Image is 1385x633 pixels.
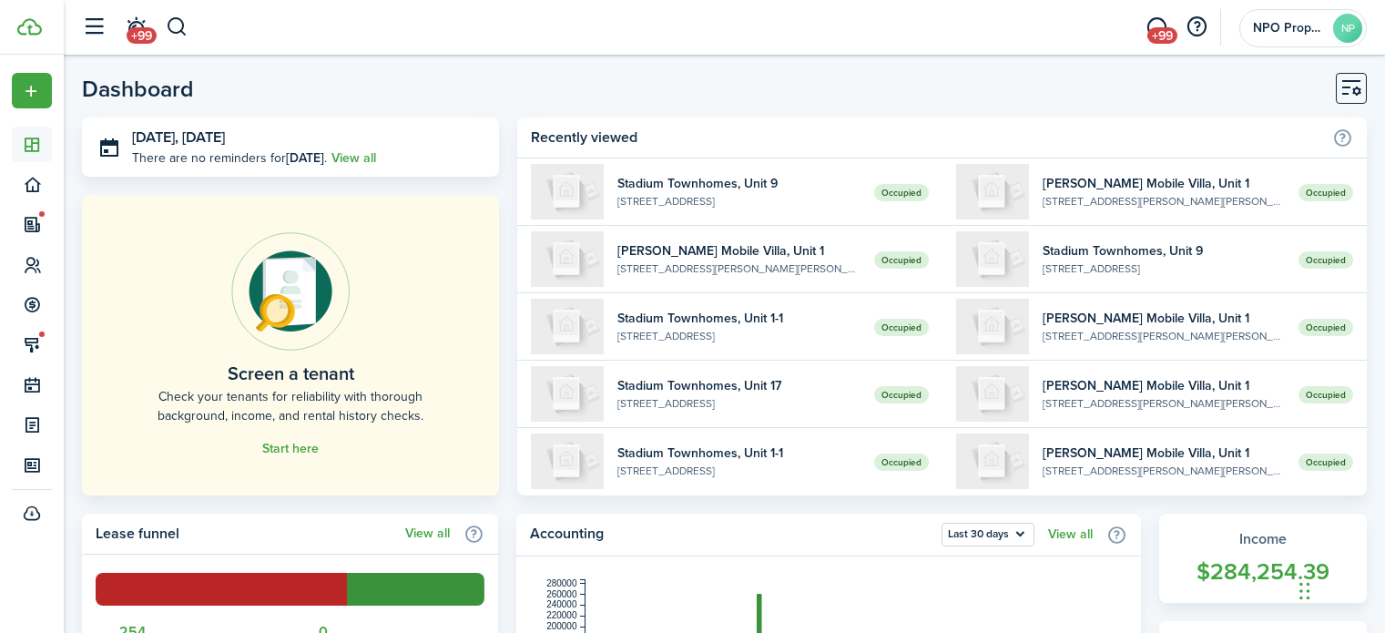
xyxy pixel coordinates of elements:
[123,387,458,425] home-placeholder-description: Check your tenants for reliability with thorough background, income, and rental history checks.
[1043,174,1285,193] widget-list-item-title: [PERSON_NAME] Mobile Villa, Unit 1
[1336,73,1367,104] button: Customise
[531,366,604,422] img: 17
[617,174,860,193] widget-list-item-title: Stadium Townhomes, Unit 9
[1043,260,1285,277] widget-list-item-description: [STREET_ADDRESS]
[132,127,485,149] h3: [DATE], [DATE]
[617,260,860,277] widget-list-item-description: [STREET_ADDRESS][PERSON_NAME][PERSON_NAME]
[531,164,604,220] img: 9
[1298,454,1353,471] span: Occupied
[531,299,604,354] img: 1-1
[1147,27,1177,44] span: +99
[1177,555,1349,589] widget-stats-count: $284,254.39
[1043,444,1285,463] widget-list-item-title: [PERSON_NAME] Mobile Villa, Unit 1
[531,127,1323,148] home-widget-title: Recently viewed
[942,523,1034,546] button: Open menu
[546,599,577,609] tspan: 240000
[82,77,194,100] header-page-title: Dashboard
[1299,564,1310,618] div: Drag
[1043,463,1285,479] widget-list-item-description: [STREET_ADDRESS][PERSON_NAME][PERSON_NAME]
[546,589,577,599] tspan: 260000
[531,231,604,287] img: 1
[1043,395,1285,412] widget-list-item-description: [STREET_ADDRESS][PERSON_NAME][PERSON_NAME]
[118,5,153,51] a: Notifications
[956,434,1029,489] img: 1
[1043,309,1285,328] widget-list-item-title: [PERSON_NAME] Mobile Villa, Unit 1
[531,434,604,489] img: 1-1
[617,309,860,328] widget-list-item-title: Stadium Townhomes, Unit 1-1
[96,523,396,545] home-widget-title: Lease funnel
[874,386,929,403] span: Occupied
[1298,386,1353,403] span: Occupied
[231,232,350,351] img: Online payments
[166,12,188,43] button: Search
[617,241,860,260] widget-list-item-title: [PERSON_NAME] Mobile Villa, Unit 1
[1298,319,1353,336] span: Occupied
[1177,528,1349,550] widget-stats-title: Income
[1139,5,1174,51] a: Messaging
[331,148,376,168] a: View all
[228,360,354,387] home-placeholder-title: Screen a tenant
[956,299,1029,354] img: 1
[1043,328,1285,344] widget-list-item-description: [STREET_ADDRESS][PERSON_NAME][PERSON_NAME]
[1043,241,1285,260] widget-list-item-title: Stadium Townhomes, Unit 9
[1294,546,1385,633] iframe: Chat Widget
[12,73,52,108] button: Open menu
[1298,251,1353,269] span: Occupied
[956,366,1029,422] img: 1
[546,621,577,631] tspan: 200000
[286,148,324,168] b: [DATE]
[530,523,932,546] home-widget-title: Accounting
[956,164,1029,220] img: 1
[617,395,860,412] widget-list-item-description: [STREET_ADDRESS]
[874,184,929,201] span: Occupied
[942,523,1034,546] button: Last 30 days
[546,578,577,588] tspan: 280000
[76,10,111,45] button: Open sidebar
[1298,184,1353,201] span: Occupied
[17,18,42,36] img: TenantCloud
[617,193,860,209] widget-list-item-description: [STREET_ADDRESS]
[617,328,860,344] widget-list-item-description: [STREET_ADDRESS]
[1253,22,1326,35] span: NPO Properties LLC
[874,454,929,471] span: Occupied
[874,251,929,269] span: Occupied
[617,376,860,395] widget-list-item-title: Stadium Townhomes, Unit 17
[617,444,860,463] widget-list-item-title: Stadium Townhomes, Unit 1-1
[617,463,860,479] widget-list-item-description: [STREET_ADDRESS]
[1043,193,1285,209] widget-list-item-description: [STREET_ADDRESS][PERSON_NAME][PERSON_NAME]
[127,27,157,44] span: +99
[1043,376,1285,395] widget-list-item-title: [PERSON_NAME] Mobile Villa, Unit 1
[874,319,929,336] span: Occupied
[956,231,1029,287] img: 9
[1159,514,1368,603] a: Income$284,254.39
[546,610,577,620] tspan: 220000
[1181,12,1212,43] button: Open resource center
[405,526,450,541] a: View all
[132,148,327,168] p: There are no reminders for .
[262,442,319,456] a: Start here
[1048,527,1093,542] a: View all
[1333,14,1362,43] avatar-text: NP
